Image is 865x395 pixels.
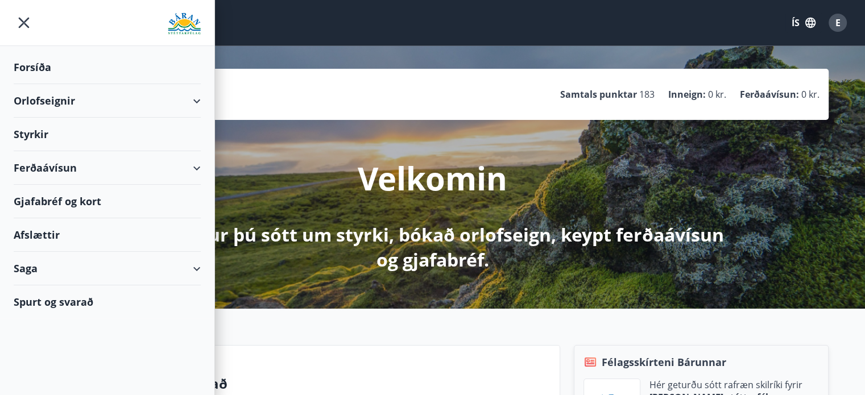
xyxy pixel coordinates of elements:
[14,51,201,84] div: Forsíða
[14,185,201,218] div: Gjafabréf og kort
[133,222,733,272] p: Hér getur þú sótt um styrki, bókað orlofseign, keypt ferðaávísun og gjafabréf.
[14,118,201,151] div: Styrkir
[785,13,822,33] button: ÍS
[358,156,507,199] p: Velkomin
[121,374,551,393] p: Spurt og svarað
[835,16,841,29] span: E
[668,88,706,101] p: Inneign :
[168,13,201,35] img: union_logo
[14,252,201,285] div: Saga
[560,88,637,101] p: Samtals punktar
[639,88,655,101] span: 183
[801,88,820,101] span: 0 kr.
[14,84,201,118] div: Orlofseignir
[14,151,201,185] div: Ferðaávísun
[602,355,726,369] span: Félagsskírteni Bárunnar
[740,88,799,101] p: Ferðaávísun :
[14,285,201,318] div: Spurt og svarað
[14,218,201,252] div: Afslættir
[649,379,802,391] p: Hér geturðu sótt rafræn skilríki fyrir
[824,9,851,36] button: E
[14,13,34,33] button: menu
[708,88,726,101] span: 0 kr.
